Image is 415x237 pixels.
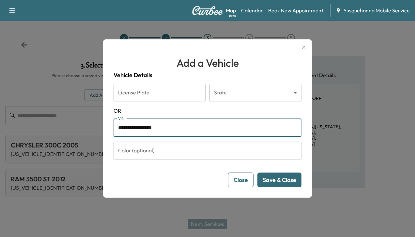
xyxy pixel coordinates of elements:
label: VIN [118,116,125,121]
div: Beta [229,13,236,18]
a: MapBeta [226,7,236,14]
img: Curbee Logo [192,6,223,15]
h4: Vehicle Details [114,71,301,80]
a: Book New Appointment [268,7,323,14]
span: Susquehanna Mobile Service [344,7,410,14]
h1: Add a Vehicle [114,55,301,71]
span: OR [114,107,301,115]
button: Close [228,173,254,187]
button: Save & Close [257,173,301,187]
a: Calendar [241,7,263,14]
